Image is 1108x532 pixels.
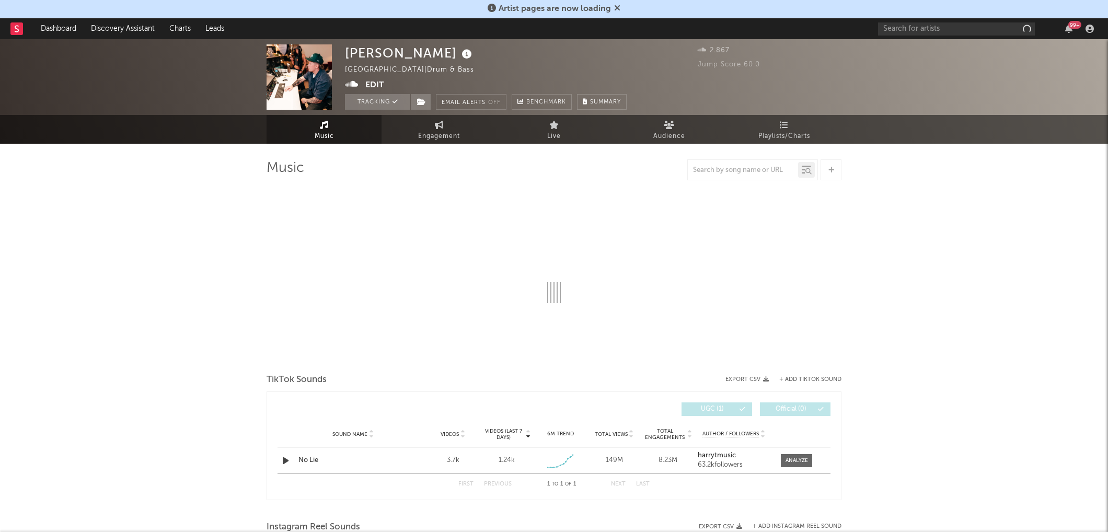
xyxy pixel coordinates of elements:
[429,455,477,466] div: 3.7k
[365,79,384,92] button: Edit
[499,5,611,13] span: Artist pages are now loading
[488,100,501,106] em: Off
[769,377,841,383] button: + Add TikTok Sound
[698,452,770,459] a: harrytmusic
[577,94,627,110] button: Summary
[533,478,590,491] div: 1 1 1
[758,130,810,143] span: Playlists/Charts
[418,130,460,143] span: Engagement
[611,481,626,487] button: Next
[698,461,770,469] div: 63.2k followers
[614,5,620,13] span: Dismiss
[702,431,759,437] span: Author / Followers
[482,428,525,441] span: Videos (last 7 days)
[84,18,162,39] a: Discovery Assistant
[636,481,650,487] button: Last
[315,130,334,143] span: Music
[436,94,506,110] button: Email AlertsOff
[688,406,736,412] span: UGC ( 1 )
[298,455,408,466] a: No Lie
[590,455,639,466] div: 149M
[267,374,327,386] span: TikTok Sounds
[382,115,497,144] a: Engagement
[698,452,736,459] strong: harrytmusic
[725,376,769,383] button: Export CSV
[458,481,474,487] button: First
[162,18,198,39] a: Charts
[699,524,742,530] button: Export CSV
[497,115,611,144] a: Live
[536,430,585,438] div: 6M Trend
[760,402,830,416] button: Official(0)
[332,431,367,437] span: Sound Name
[878,22,1035,36] input: Search for artists
[644,428,686,441] span: Total Engagements
[595,431,628,437] span: Total Views
[565,482,571,487] span: of
[698,61,760,68] span: Jump Score: 60.0
[198,18,232,39] a: Leads
[512,94,572,110] a: Benchmark
[484,481,512,487] button: Previous
[779,377,841,383] button: + Add TikTok Sound
[644,455,692,466] div: 8.23M
[688,166,798,175] input: Search by song name or URL
[345,94,410,110] button: Tracking
[753,524,841,529] button: + Add Instagram Reel Sound
[1065,25,1072,33] button: 99+
[611,115,726,144] a: Audience
[1068,21,1081,29] div: 99 +
[526,96,566,109] span: Benchmark
[345,44,475,62] div: [PERSON_NAME]
[682,402,752,416] button: UGC(1)
[441,431,459,437] span: Videos
[33,18,84,39] a: Dashboard
[726,115,841,144] a: Playlists/Charts
[499,455,515,466] div: 1.24k
[742,524,841,529] div: + Add Instagram Reel Sound
[767,406,815,412] span: Official ( 0 )
[345,64,486,76] div: [GEOGRAPHIC_DATA] | Drum & Bass
[552,482,558,487] span: to
[267,115,382,144] a: Music
[653,130,685,143] span: Audience
[547,130,561,143] span: Live
[698,47,730,54] span: 2.867
[590,99,621,105] span: Summary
